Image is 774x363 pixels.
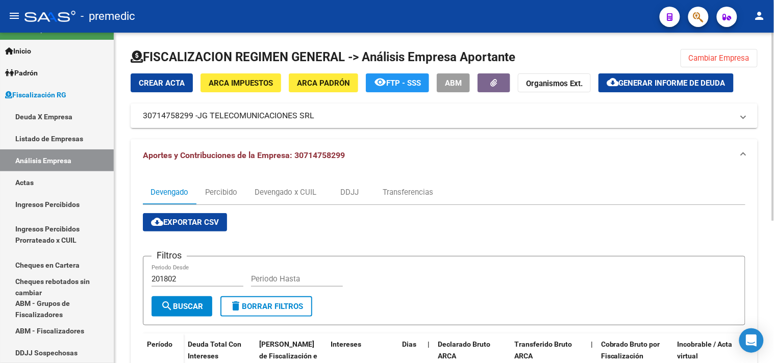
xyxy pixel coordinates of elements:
mat-icon: search [161,300,173,312]
span: ARCA Padrón [297,79,350,88]
span: Buscar [161,302,203,311]
button: Crear Acta [131,73,193,92]
strong: Organismos Ext. [526,79,583,88]
button: ARCA Padrón [289,73,358,92]
span: Cobrado Bruto por Fiscalización [601,340,660,360]
button: Generar informe de deuda [598,73,734,92]
span: ABM [445,79,462,88]
mat-icon: cloud_download [607,76,619,88]
span: Borrar Filtros [230,302,303,311]
span: Incobrable / Acta virtual [678,340,733,360]
mat-icon: remove_red_eye [374,76,386,88]
span: | [591,340,593,348]
h3: Filtros [152,248,187,263]
mat-icon: person [754,10,766,22]
div: Devengado x CUIL [255,187,316,198]
mat-icon: cloud_download [151,216,163,228]
button: Borrar Filtros [220,296,312,317]
span: Período [147,340,172,348]
span: Intereses [331,340,361,348]
mat-icon: menu [8,10,20,22]
span: Exportar CSV [151,218,219,227]
div: Transferencias [383,187,433,198]
span: JG TELECOMUNICACIONES SRL [197,110,314,121]
span: Declarado Bruto ARCA [438,340,490,360]
mat-expansion-panel-header: Aportes y Contribuciones de la Empresa: 30714758299 [131,139,758,172]
div: Percibido [206,187,238,198]
span: FTP - SSS [386,79,421,88]
span: Cambiar Empresa [689,54,750,63]
span: Aportes y Contribuciones de la Empresa: 30714758299 [143,150,345,160]
div: Open Intercom Messenger [739,328,764,353]
button: Organismos Ext. [518,73,591,92]
span: Crear Acta [139,79,185,88]
span: Fiscalización RG [5,89,66,100]
button: FTP - SSS [366,73,429,92]
h1: FISCALIZACION REGIMEN GENERAL -> Análisis Empresa Aportante [131,49,515,65]
div: DDJJ [340,187,359,198]
button: Exportar CSV [143,213,227,231]
div: Devengado [151,187,188,198]
span: Generar informe de deuda [619,79,726,88]
mat-expansion-panel-header: 30714758299 -JG TELECOMUNICACIONES SRL [131,103,758,128]
span: - premedic [81,5,135,28]
button: Buscar [152,296,212,317]
mat-icon: delete [230,300,242,312]
span: ARCA Impuestos [209,79,273,88]
button: ARCA Impuestos [201,73,281,92]
span: | [428,340,430,348]
button: Cambiar Empresa [681,49,758,67]
span: Padrón [5,67,38,79]
span: Deuda Total Con Intereses [188,340,241,360]
span: Dias [402,340,416,348]
span: Inicio [5,45,31,57]
span: Transferido Bruto ARCA [514,340,572,360]
button: ABM [437,73,470,92]
mat-panel-title: 30714758299 - [143,110,733,121]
